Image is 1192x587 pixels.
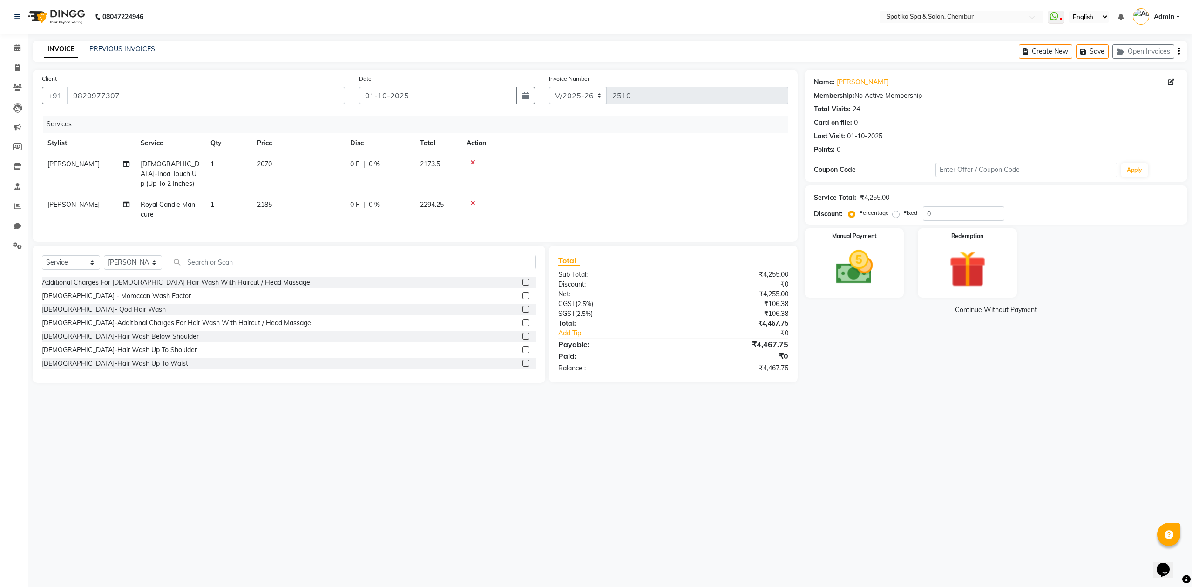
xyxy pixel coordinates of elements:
div: [DEMOGRAPHIC_DATA]-Hair Wash Below Shoulder [42,332,199,341]
span: Total [558,256,580,266]
div: No Active Membership [814,91,1178,101]
a: [PERSON_NAME] [837,77,889,87]
div: Name: [814,77,835,87]
div: 24 [853,104,860,114]
label: Percentage [859,209,889,217]
th: Qty [205,133,251,154]
label: Client [42,75,57,83]
button: Apply [1121,163,1148,177]
div: Payable: [551,339,673,350]
div: [DEMOGRAPHIC_DATA]-Hair Wash Up To Waist [42,359,188,369]
span: SGST [558,309,575,318]
div: ₹4,255.00 [860,193,889,203]
b: 08047224946 [102,4,143,30]
button: +91 [42,87,68,104]
span: 0 % [369,200,380,210]
div: Balance : [551,363,673,373]
input: Search by Name/Mobile/Email/Code [67,87,345,104]
span: Royal Candle Manicure [141,200,196,218]
div: Total Visits: [814,104,851,114]
span: | [363,159,365,169]
div: Discount: [551,280,673,289]
button: Open Invoices [1112,44,1174,59]
div: Points: [814,145,835,155]
a: INVOICE [44,41,78,58]
th: Action [461,133,788,154]
label: Redemption [951,232,983,240]
span: | [363,200,365,210]
div: ₹0 [673,350,795,362]
img: logo [24,4,88,30]
div: 0 [854,118,858,128]
div: Net: [551,289,673,299]
th: Disc [345,133,414,154]
label: Fixed [903,209,917,217]
div: ₹4,467.75 [673,339,795,350]
div: [DEMOGRAPHIC_DATA] - Moroccan Wash Factor [42,291,191,301]
div: [DEMOGRAPHIC_DATA]-Hair Wash Up To Shoulder [42,345,197,355]
div: Service Total: [814,193,856,203]
span: 2.5% [577,310,591,317]
span: [PERSON_NAME] [47,160,100,168]
span: 1 [210,160,214,168]
div: ₹106.38 [673,309,795,319]
div: [DEMOGRAPHIC_DATA]-Additional Charges For Hair Wash With Haircut / Head Massage [42,318,311,328]
th: Stylist [42,133,135,154]
th: Price [251,133,345,154]
span: 0 F [350,200,359,210]
div: ₹4,467.75 [673,319,795,328]
div: Total: [551,319,673,328]
label: Date [359,75,372,83]
div: ₹106.38 [673,299,795,309]
div: Services [43,116,795,133]
th: Service [135,133,205,154]
input: Enter Offer / Coupon Code [935,163,1117,177]
div: ₹0 [694,328,796,338]
th: Total [414,133,461,154]
div: ₹0 [673,280,795,289]
img: _cash.svg [824,246,885,289]
div: Coupon Code [814,165,935,175]
span: 0 % [369,159,380,169]
div: [DEMOGRAPHIC_DATA]- Qod Hair Wash [42,305,166,314]
img: Admin [1133,8,1149,25]
label: Invoice Number [549,75,589,83]
span: [PERSON_NAME] [47,200,100,209]
span: 2.5% [577,300,591,307]
label: Manual Payment [832,232,877,240]
div: Discount: [814,209,843,219]
span: 2070 [257,160,272,168]
div: 0 [837,145,840,155]
span: 2294.25 [420,200,444,209]
span: 0 F [350,159,359,169]
iframe: chat widget [1153,550,1183,578]
div: 01-10-2025 [847,131,882,141]
span: 2185 [257,200,272,209]
span: CGST [558,300,576,308]
span: 1 [210,200,214,209]
div: Card on file: [814,118,852,128]
input: Search or Scan [169,255,536,269]
button: Save [1076,44,1109,59]
div: ₹4,255.00 [673,270,795,280]
a: Continue Without Payment [806,305,1185,315]
span: Admin [1154,12,1174,22]
div: ( ) [551,299,673,309]
div: ( ) [551,309,673,319]
div: Membership: [814,91,854,101]
a: PREVIOUS INVOICES [89,45,155,53]
div: Sub Total: [551,270,673,280]
div: Paid: [551,350,673,362]
div: ₹4,467.75 [673,363,795,373]
img: _gift.svg [937,246,998,292]
div: Additional Charges For [DEMOGRAPHIC_DATA] Hair Wash With Haircut / Head Massage [42,278,310,287]
a: Add Tip [551,328,694,338]
span: [DEMOGRAPHIC_DATA]-Inoa Touch Up (Up To 2 Inches) [141,160,199,188]
span: 2173.5 [420,160,440,168]
div: Last Visit: [814,131,845,141]
button: Create New [1019,44,1072,59]
div: ₹4,255.00 [673,289,795,299]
